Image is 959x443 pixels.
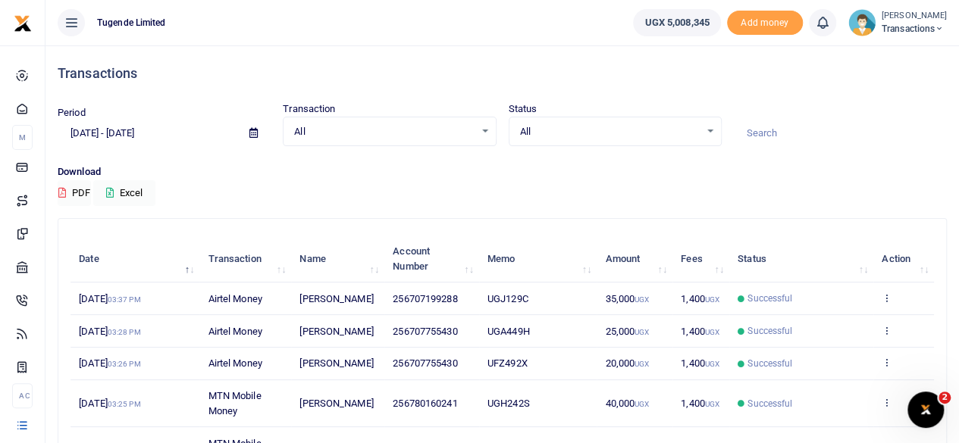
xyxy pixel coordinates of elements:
small: [PERSON_NAME] [882,10,947,23]
span: UFZ492X [487,357,528,369]
span: 1,400 [681,357,719,369]
small: UGX [635,295,649,304]
span: MTN Mobile Money [208,390,262,416]
button: PDF [58,180,91,206]
label: Period [58,105,86,120]
span: 256707755430 [393,357,457,369]
th: Fees: activate to sort column ascending [672,236,729,282]
a: logo-small logo-large logo-large [14,17,32,28]
span: 1,400 [681,293,719,304]
small: UGX [635,400,649,408]
span: 256780160241 [393,398,457,409]
span: Airtel Money [208,293,262,304]
span: Successful [747,357,792,370]
span: All [294,124,474,139]
span: 2 [939,392,951,404]
img: profile-user [848,9,876,36]
li: M [12,125,33,150]
small: 03:28 PM [108,328,141,336]
span: 40,000 [605,398,649,409]
small: 03:25 PM [108,400,141,408]
span: Tugende Limited [91,16,172,30]
span: [DATE] [79,293,140,304]
span: UGA449H [487,326,530,337]
small: UGX [705,400,719,408]
span: 25,000 [605,326,649,337]
th: Memo: activate to sort column ascending [479,236,597,282]
span: All [520,124,700,139]
span: 256707199288 [393,293,457,304]
span: [PERSON_NAME] [299,326,373,337]
span: 1,400 [681,326,719,337]
span: Successful [747,292,792,305]
small: UGX [635,328,649,336]
li: Toup your wallet [727,11,803,36]
span: 20,000 [605,357,649,369]
span: 1,400 [681,398,719,409]
label: Status [509,101,537,117]
small: UGX [705,328,719,336]
th: Account Number: activate to sort column ascending [384,236,479,282]
small: 03:37 PM [108,295,141,304]
label: Transaction [283,101,335,117]
span: [DATE] [79,398,140,409]
small: 03:26 PM [108,360,141,368]
span: Airtel Money [208,357,262,369]
input: select period [58,120,237,146]
span: UGJ129C [487,293,528,304]
img: logo-small [14,14,32,33]
th: Name: activate to sort column ascending [291,236,384,282]
input: Search [734,120,947,146]
small: UGX [635,360,649,368]
small: UGX [705,295,719,304]
span: Airtel Money [208,326,262,337]
span: Successful [747,397,792,410]
th: Transaction: activate to sort column ascending [199,236,291,282]
th: Date: activate to sort column descending [71,236,199,282]
span: [DATE] [79,357,140,369]
button: Excel [93,180,155,206]
span: [PERSON_NAME] [299,293,373,304]
span: 256707755430 [393,326,457,337]
span: [PERSON_NAME] [299,357,373,369]
a: profile-user [PERSON_NAME] Transactions [848,9,947,36]
small: UGX [705,360,719,368]
span: 35,000 [605,293,649,304]
h4: Transactions [58,65,947,82]
span: Add money [727,11,803,36]
li: Ac [12,383,33,408]
span: Successful [747,324,792,338]
a: Add money [727,16,803,27]
iframe: Intercom live chat [907,392,944,428]
span: UGX 5,008,345 [644,15,709,30]
th: Status: activate to sort column ascending [729,236,873,282]
span: [DATE] [79,326,140,337]
span: UGH242S [487,398,530,409]
li: Wallet ballance [627,9,726,36]
span: Transactions [882,22,947,36]
a: UGX 5,008,345 [633,9,720,36]
th: Amount: activate to sort column ascending [597,236,672,282]
span: [PERSON_NAME] [299,398,373,409]
th: Action: activate to sort column ascending [873,236,934,282]
p: Download [58,164,947,180]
